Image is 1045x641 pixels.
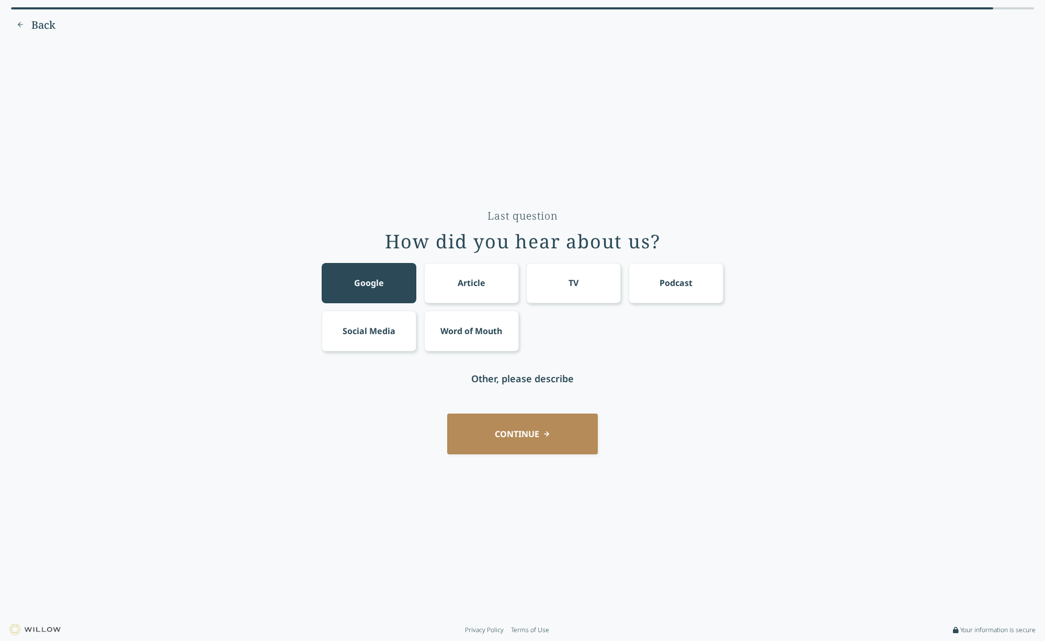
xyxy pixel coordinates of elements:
[9,624,61,635] img: Willow logo
[458,277,485,289] div: Article
[511,626,549,634] a: Terms of Use
[660,277,692,289] div: Podcast
[354,277,384,289] div: Google
[447,414,598,454] button: CONTINUE
[31,18,55,32] span: Back
[569,277,578,289] div: TV
[960,626,1036,634] span: Your information is secure
[471,371,574,386] div: Other, please describe
[385,231,661,252] div: How did you hear about us?
[465,626,504,634] a: Privacy Policy
[11,7,993,9] div: 96% complete
[11,17,61,33] button: Previous question
[440,325,502,337] div: Word of Mouth
[343,325,395,337] div: Social Media
[487,209,558,223] div: Last question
